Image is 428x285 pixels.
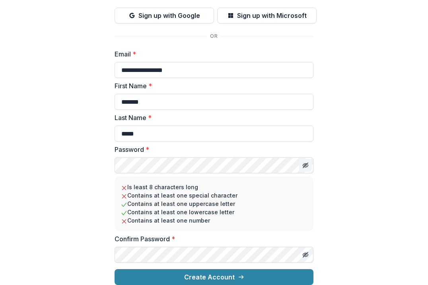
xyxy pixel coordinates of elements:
button: Create Account [115,269,313,285]
label: First Name [115,81,309,91]
button: Toggle password visibility [299,159,312,172]
li: Is least 8 characters long [121,183,307,191]
li: Contains at least one number [121,216,307,225]
li: Contains at least one special character [121,191,307,200]
label: Last Name [115,113,309,122]
label: Password [115,145,309,154]
button: Sign up with Google [115,8,214,23]
button: Toggle password visibility [299,248,312,261]
label: Confirm Password [115,234,309,244]
li: Contains at least one lowercase letter [121,208,307,216]
label: Email [115,49,309,59]
button: Sign up with Microsoft [217,8,317,23]
li: Contains at least one uppercase letter [121,200,307,208]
